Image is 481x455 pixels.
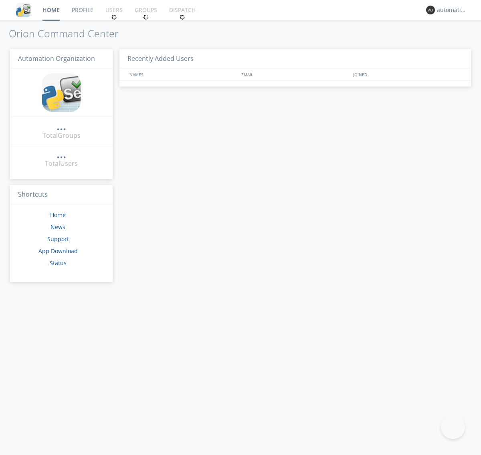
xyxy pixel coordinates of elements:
div: ... [57,150,66,158]
img: cddb5a64eb264b2086981ab96f4c1ba7 [16,3,30,17]
img: 373638.png [426,6,435,14]
div: ... [57,122,66,130]
div: Total Users [45,159,78,168]
a: ... [57,150,66,159]
a: News [51,223,65,231]
div: JOINED [351,68,463,80]
a: Support [47,235,69,243]
h3: Recently Added Users [119,49,471,69]
a: Status [50,259,67,267]
a: ... [57,122,66,131]
span: Automation Organization [18,54,95,63]
div: NAMES [127,68,237,80]
a: App Download [38,247,78,255]
iframe: Toggle Customer Support [441,415,465,439]
div: automation+atlas0014 [437,6,467,14]
div: EMAIL [239,68,351,80]
div: Total Groups [42,131,81,140]
h3: Shortcuts [10,185,113,205]
img: spin.svg [111,14,117,20]
img: spin.svg [143,14,149,20]
img: spin.svg [180,14,185,20]
a: Home [50,211,66,219]
img: cddb5a64eb264b2086981ab96f4c1ba7 [42,73,81,112]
